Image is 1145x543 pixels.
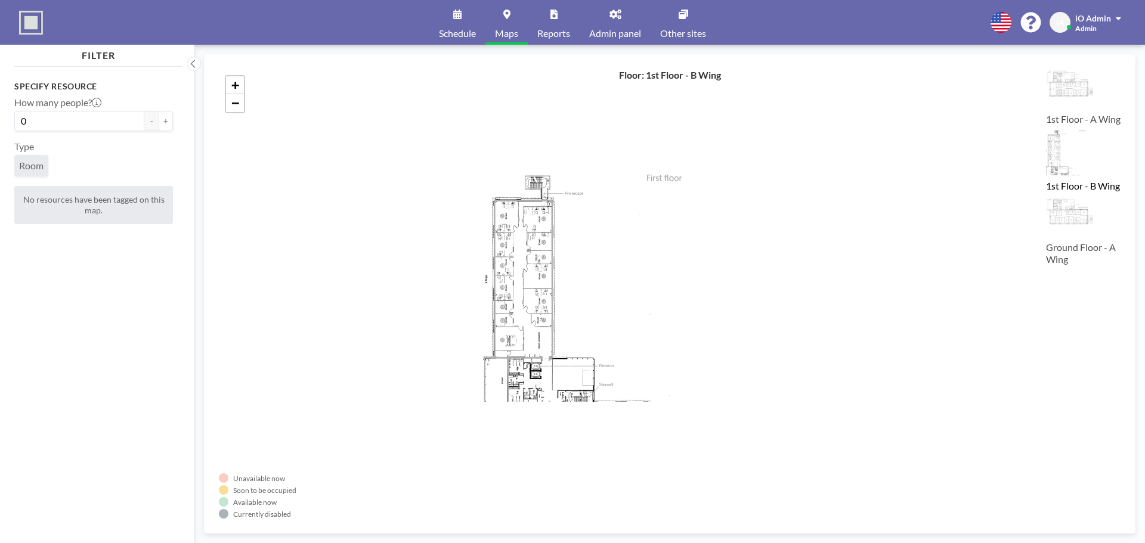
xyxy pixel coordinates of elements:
img: 69c3fdf2eef36932ae9c8bc76574f9c9.png [1046,197,1121,238]
div: Currently disabled [233,510,291,519]
img: organization-logo [19,11,43,35]
span: Reports [537,29,570,38]
label: How many people? [14,97,101,108]
label: 1st Floor - A Wing [1046,113,1121,125]
label: Type [14,141,34,153]
span: − [231,95,239,110]
img: f51b038a3c0d8b303a07dda0f2c99498.png [1046,69,1121,111]
span: Room [19,160,44,172]
label: Ground Floor - A Wing [1046,241,1116,265]
span: + [231,77,239,92]
span: Other sites [660,29,706,38]
h3: Specify resource [14,81,173,92]
h4: Floor: 1st Floor - B Wing [619,69,721,81]
span: IA [1056,17,1064,28]
a: Zoom out [226,94,244,112]
label: 1st Floor - B Wing [1046,180,1120,191]
span: iO Admin [1075,13,1111,23]
div: No resources have been tagged on this map. [14,186,173,224]
span: Schedule [439,29,476,38]
div: Available now [233,498,277,507]
span: Admin [1075,24,1097,33]
div: Unavailable now [233,474,285,483]
h4: FILTER [14,45,182,61]
span: Admin panel [589,29,641,38]
button: - [144,111,159,131]
a: Zoom in [226,76,244,94]
div: Soon to be occupied [233,486,296,495]
button: + [159,111,173,131]
span: Maps [495,29,518,38]
img: d3e18b4f2130f806fc7e920e3f58d3b7.png [1046,130,1121,178]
